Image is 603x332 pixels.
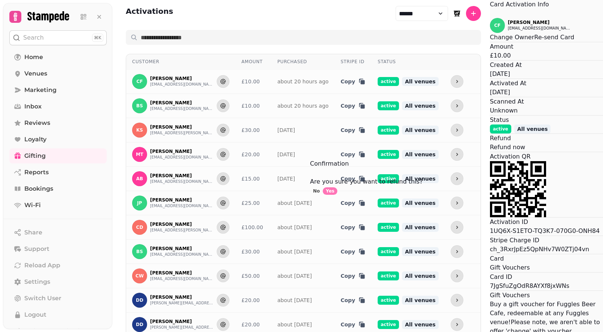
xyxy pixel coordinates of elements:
[136,79,143,84] span: CF
[24,151,46,160] span: Gifting
[137,200,142,206] span: JP
[490,134,603,143] p: Refund
[277,224,312,230] a: about [DATE]
[402,247,439,256] span: All venues
[490,282,603,290] p: 7JgSfuZgOdR8AYXf8jxWNs
[241,126,265,134] div: £30.00
[341,321,366,328] button: Copy
[402,126,439,135] span: All venues
[217,270,229,282] button: Send to
[241,78,265,85] div: £10.00
[24,201,41,210] span: Wi-Fi
[313,189,320,193] span: No
[451,197,463,209] button: more
[341,151,366,158] button: Copy
[378,296,399,305] span: active
[451,75,463,88] button: more
[277,322,312,328] a: about [DATE]
[451,148,463,161] button: more
[136,103,143,108] span: BS
[241,102,265,110] div: £10.00
[150,179,214,185] button: [EMAIL_ADDRESS][DOMAIN_NAME]
[217,124,229,136] button: Send to
[490,218,603,227] p: Activation ID
[341,224,366,231] button: Copy
[490,116,603,124] p: Status
[494,23,500,28] span: CF
[378,126,399,135] span: active
[24,135,46,144] span: Loyalty
[23,33,44,42] p: Search
[490,245,603,254] p: ch_3RxrJpEz5QpNHv7W0ZTj04vn
[490,70,603,79] p: [DATE]
[402,77,439,86] span: All venues
[150,300,214,306] button: [PERSON_NAME][EMAIL_ADDRESS][DOMAIN_NAME]
[150,227,214,233] button: [EMAIL_ADDRESS][PERSON_NAME][DOMAIN_NAME]
[277,151,295,157] a: [DATE]
[341,272,366,280] button: Copy
[341,248,366,255] button: Copy
[490,51,603,60] p: £10.00
[135,273,144,279] span: CW
[378,223,399,232] span: active
[277,297,312,303] a: about [DATE]
[277,176,295,182] a: [DATE]
[490,97,603,106] p: Scanned At
[132,59,229,65] div: Customer
[241,272,265,280] div: £50.00
[490,106,603,115] p: Unknown
[150,319,214,325] p: [PERSON_NAME]
[378,150,399,159] span: active
[150,246,214,252] p: [PERSON_NAME]
[341,199,366,207] button: Copy
[241,175,265,182] div: £15.00
[402,101,439,110] span: All venues
[150,276,214,282] button: [EMAIL_ADDRESS][DOMAIN_NAME]
[150,154,214,160] button: [EMAIL_ADDRESS][DOMAIN_NAME]
[534,33,574,42] button: Re-send Card
[150,76,214,82] p: [PERSON_NAME]
[326,189,335,193] span: Yes
[490,124,511,133] span: active
[24,261,60,270] span: Reload App
[451,99,463,112] button: more
[150,130,214,136] button: [EMAIL_ADDRESS][PERSON_NAME][DOMAIN_NAME]
[341,102,366,110] button: Copy
[150,197,214,203] p: [PERSON_NAME]
[241,321,265,328] div: £20.00
[217,221,229,234] button: Send to
[136,176,143,181] span: AB
[241,59,265,65] div: Amount
[277,273,312,279] a: about [DATE]
[341,78,366,85] button: Copy
[24,245,49,253] span: Support
[24,69,47,78] span: Venues
[277,79,329,84] a: about 20 hours ago
[24,102,42,111] span: Inbox
[490,227,603,236] p: 1UQ6X-S1ETO-TQ3K7-070G0-ONH84
[126,6,173,21] h2: Activations
[341,296,366,304] button: Copy
[310,177,423,186] p: Are you sure you want to refund this?
[150,106,214,112] button: [EMAIL_ADDRESS][DOMAIN_NAME]
[217,197,229,209] button: Send to
[241,296,265,304] div: £20.00
[24,277,50,286] span: Settings
[490,273,603,282] p: Card ID
[402,150,439,159] span: All venues
[402,223,439,232] span: All venues
[402,320,439,329] span: All venues
[136,322,143,327] span: DD
[217,75,229,88] button: Send to
[378,59,439,65] div: Status
[490,236,603,245] p: Stripe Charge ID
[150,294,214,300] p: [PERSON_NAME]
[24,184,53,193] span: Bookings
[514,124,551,133] span: All venues
[24,119,50,127] span: Reviews
[451,245,463,258] button: more
[217,148,229,161] button: Send to
[136,152,143,157] span: MT
[241,199,265,207] div: £25.00
[508,25,572,31] button: [EMAIL_ADDRESS][DOMAIN_NAME]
